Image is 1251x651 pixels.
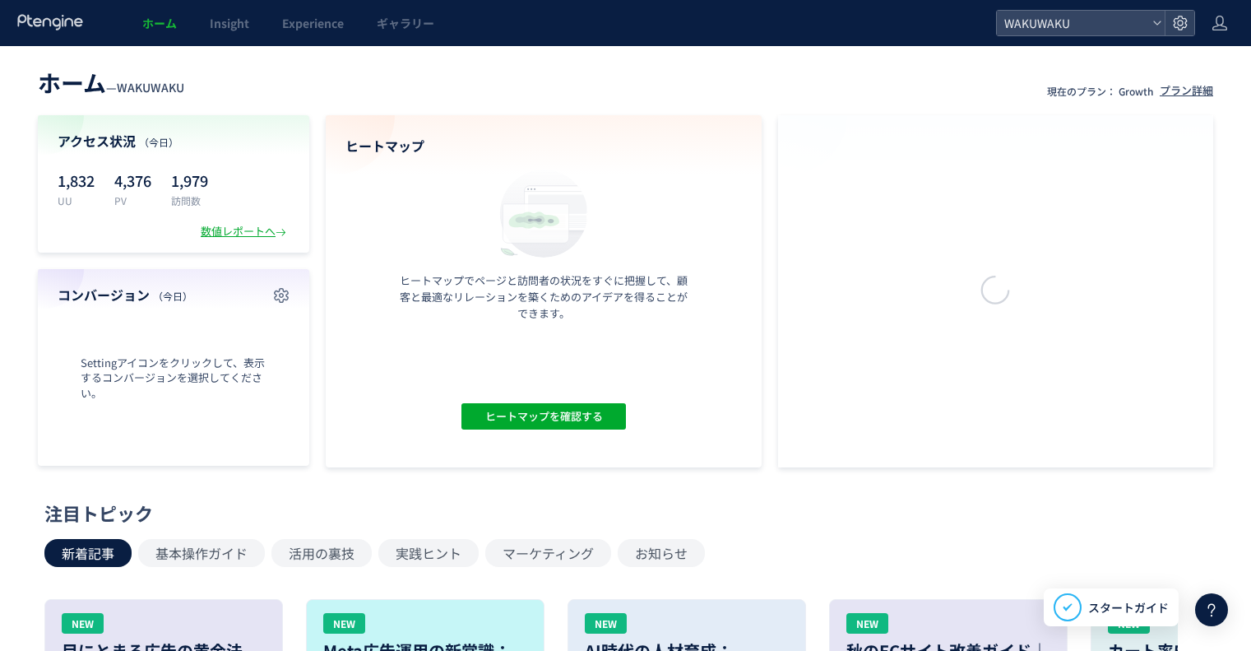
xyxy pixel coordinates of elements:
div: NEW [846,613,888,634]
p: PV [114,193,151,207]
span: ホーム [38,66,106,99]
div: NEW [62,613,104,634]
h4: ヒートマップ [345,137,742,156]
p: 4,376 [114,167,151,193]
p: 訪問数 [171,193,208,207]
span: Insight [210,15,249,31]
div: NEW [323,613,365,634]
button: ヒートマップを確認する [461,403,626,430]
span: Settingアイコンをクリックして、表示するコンバージョンを選択してください。 [58,356,290,402]
span: WAKUWAKU [117,79,184,95]
p: 1,832 [58,167,95,193]
div: プラン詳細 [1160,83,1213,99]
p: 現在のプラン： Growth [1047,84,1153,98]
p: 1,979 [171,167,208,193]
span: ギャラリー [377,15,434,31]
span: ヒートマップを確認する [484,403,602,430]
button: 新着記事 [44,539,132,567]
button: 基本操作ガイド [138,539,265,567]
h4: アクセス状況 [58,132,290,151]
span: WAKUWAKU [999,11,1146,35]
span: （今日） [139,135,178,149]
p: UU [58,193,95,207]
div: 注目トピック [44,500,1198,526]
div: — [38,66,184,99]
span: スタートガイド [1088,599,1169,616]
button: お知らせ [618,539,705,567]
div: 数値レポートへ [201,224,290,239]
h4: コンバージョン [58,286,290,305]
button: 活用の裏技 [271,539,372,567]
span: ホーム [142,15,177,31]
div: NEW [585,613,627,634]
span: （今日） [153,289,192,303]
p: ヒートマップでページと訪問者の状況をすぐに把握して、顧客と最適なリレーションを築くためのアイデアを得ることができます。 [396,272,692,322]
button: 実践ヒント [378,539,479,567]
span: Experience [282,15,344,31]
button: マーケティング [485,539,611,567]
